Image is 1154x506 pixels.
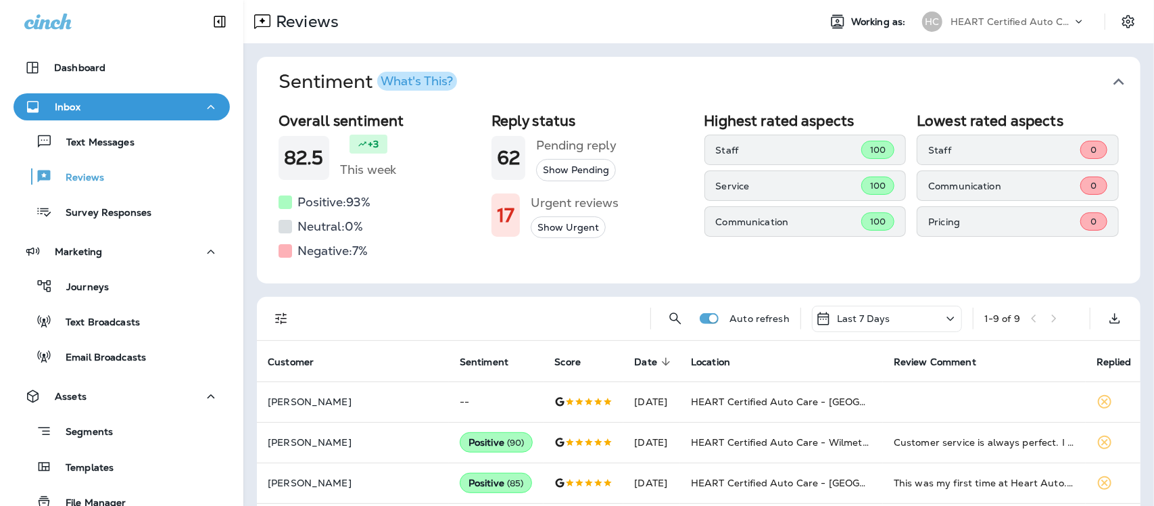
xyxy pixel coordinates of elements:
button: Marketing [14,238,230,265]
h5: Positive: 93 % [297,191,370,213]
p: Marketing [55,246,102,257]
p: HEART Certified Auto Care [951,16,1072,27]
button: Templates [14,453,230,481]
div: Positive [460,473,533,493]
span: HEART Certified Auto Care - [GEOGRAPHIC_DATA] [691,396,934,408]
td: [DATE] [623,422,680,463]
button: Text Messages [14,127,230,156]
button: SentimentWhat's This? [268,57,1151,107]
p: Staff [716,145,861,156]
p: Survey Responses [52,207,151,220]
span: Working as: [851,16,909,28]
button: Filters [268,305,295,332]
p: Staff [928,145,1080,156]
span: HEART Certified Auto Care - Wilmette [691,436,872,448]
button: Email Broadcasts [14,342,230,371]
p: Last 7 Days [837,313,890,324]
span: ( 85 ) [507,478,524,489]
span: 100 [870,180,886,191]
p: +3 [368,137,379,151]
p: Communication [716,216,861,227]
p: [PERSON_NAME] [268,478,438,488]
h5: Pending reply [536,135,617,156]
p: Inbox [55,101,80,112]
span: Sentiment [460,356,508,368]
td: [DATE] [623,463,680,503]
span: Review Comment [894,356,994,368]
p: Dashboard [54,62,105,73]
span: Date [634,356,675,368]
span: Score [554,356,598,368]
button: Collapse Sidebar [201,8,239,35]
button: Journeys [14,272,230,300]
p: [PERSON_NAME] [268,437,438,448]
button: Inbox [14,93,230,120]
p: Templates [52,462,114,475]
p: Service [716,181,861,191]
h2: Highest rated aspects [704,112,907,129]
td: -- [449,382,544,422]
span: 0 [1090,144,1097,156]
span: Customer [268,356,314,368]
h1: 17 [497,204,514,227]
button: Export as CSV [1101,305,1128,332]
div: Customer service is always perfect. I know when I leave there my car has the service that’s neede... [894,436,1075,449]
p: Text Broadcasts [52,317,140,329]
p: Segments [52,426,113,440]
button: Dashboard [14,54,230,81]
div: 1 - 9 of 9 [984,313,1020,324]
span: Customer [268,356,331,368]
button: What's This? [377,72,457,91]
button: Show Pending [536,159,616,181]
h2: Lowest rated aspects [917,112,1119,129]
span: Score [554,356,581,368]
span: ( 90 ) [507,437,525,448]
div: HC [922,11,942,32]
span: Date [634,356,657,368]
p: [PERSON_NAME] [268,396,438,407]
p: Journeys [53,281,109,294]
h1: 82.5 [284,147,324,169]
button: Reviews [14,162,230,191]
h5: Neutral: 0 % [297,216,363,237]
span: 100 [870,216,886,227]
h5: Negative: 7 % [297,240,368,262]
p: Reviews [270,11,339,32]
button: Segments [14,417,230,446]
button: Show Urgent [531,216,606,239]
span: Review Comment [894,356,976,368]
h1: Sentiment [279,70,457,93]
div: Positive [460,432,533,453]
p: Assets [55,391,87,402]
p: Communication [928,181,1080,191]
span: Location [691,356,730,368]
span: Replied [1097,356,1149,368]
div: This was my first time at Heart Auto. The staff were so warm and helpful. I had to replace all of... [894,476,1075,490]
span: 100 [870,144,886,156]
h2: Overall sentiment [279,112,481,129]
span: Sentiment [460,356,526,368]
button: Survey Responses [14,198,230,226]
span: HEART Certified Auto Care - [GEOGRAPHIC_DATA] [691,477,934,489]
span: 0 [1090,180,1097,191]
h5: Urgent reviews [531,192,619,214]
button: Settings [1116,9,1140,34]
p: Auto refresh [729,313,790,324]
p: Text Messages [53,137,135,149]
td: [DATE] [623,382,680,422]
div: SentimentWhat's This? [257,107,1140,283]
p: Reviews [52,172,104,185]
p: Email Broadcasts [52,352,146,365]
p: Pricing [928,216,1080,227]
h1: 62 [497,147,520,169]
span: Location [691,356,748,368]
button: Assets [14,383,230,410]
div: What's This? [381,75,453,87]
button: Search Reviews [662,305,689,332]
h2: Reply status [491,112,694,129]
h5: This week [340,159,397,181]
span: 0 [1090,216,1097,227]
button: Text Broadcasts [14,307,230,336]
span: Replied [1097,356,1132,368]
